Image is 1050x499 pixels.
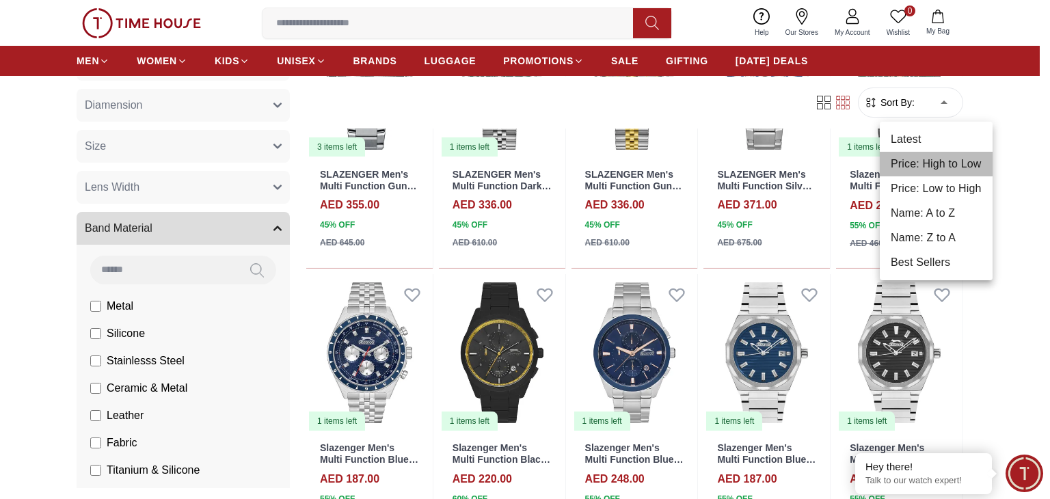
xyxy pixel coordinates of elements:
li: Latest [880,127,993,152]
li: Price: Low to High [880,176,993,201]
div: Chat Widget [1006,455,1043,492]
li: Name: Z to A [880,226,993,250]
div: Hey there! [865,460,982,474]
li: Price: High to Low [880,152,993,176]
li: Name: A to Z [880,201,993,226]
li: Best Sellers [880,250,993,275]
p: Talk to our watch expert! [865,475,982,487]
